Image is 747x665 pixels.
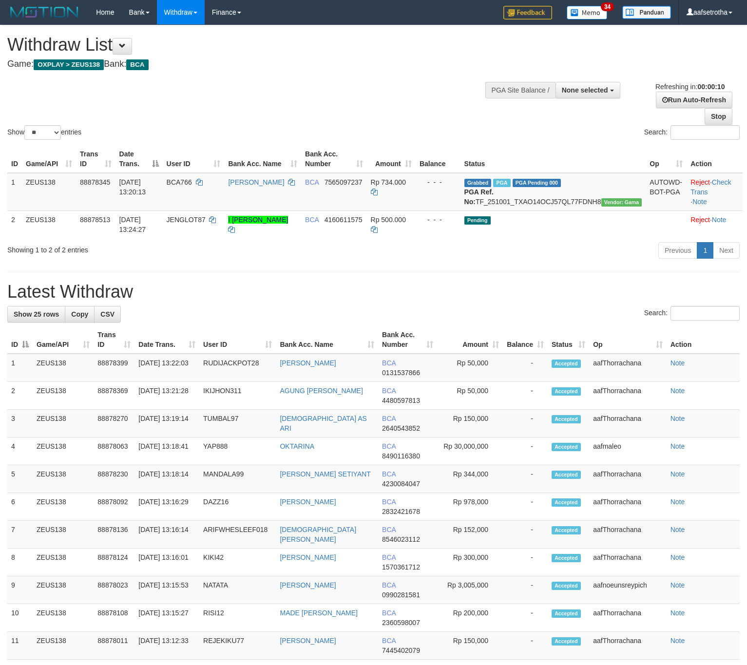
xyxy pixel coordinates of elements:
[697,83,725,91] strong: 00:00:10
[280,609,357,617] a: MADE [PERSON_NAME]
[382,424,420,432] span: Copy 2640543852 to clipboard
[119,216,146,233] span: [DATE] 13:24:27
[134,326,199,354] th: Date Trans.: activate to sort column ascending
[94,493,134,521] td: 88878092
[382,397,420,404] span: Copy 4480597813 to clipboard
[33,632,94,660] td: ZEUS138
[94,549,134,576] td: 88878124
[552,443,581,451] span: Accepted
[382,535,420,543] span: Copy 8546023112 to clipboard
[7,125,81,140] label: Show entries
[460,145,646,173] th: Status
[460,173,646,211] td: TF_251001_TXAO14OCJ57QL77FDNH8
[167,178,192,186] span: BCA766
[33,326,94,354] th: Game/API: activate to sort column ascending
[589,465,666,493] td: aafThorrachana
[670,637,685,645] a: Note
[382,609,396,617] span: BCA
[644,306,740,321] label: Search:
[33,354,94,382] td: ZEUS138
[126,59,148,70] span: BCA
[437,576,503,604] td: Rp 3,005,000
[7,306,65,323] a: Show 25 rows
[276,326,378,354] th: Bank Acc. Name: activate to sort column ascending
[589,604,666,632] td: aafThorrachana
[692,198,707,206] a: Note
[687,210,743,238] td: ·
[305,216,319,224] span: BCA
[712,216,727,224] a: Note
[7,326,33,354] th: ID: activate to sort column descending
[34,59,104,70] span: OXPLAY > ZEUS138
[7,59,488,69] h4: Game: Bank:
[7,437,33,465] td: 4
[199,354,276,382] td: RUDIJACKPOT28
[33,576,94,604] td: ZEUS138
[199,576,276,604] td: NATATA
[7,210,22,238] td: 2
[437,382,503,410] td: Rp 50,000
[705,108,732,125] a: Stop
[655,83,725,91] span: Refreshing in:
[646,173,687,211] td: AUTOWD-BOT-PGA
[503,437,548,465] td: -
[555,82,620,98] button: None selected
[7,382,33,410] td: 2
[437,493,503,521] td: Rp 978,000
[589,632,666,660] td: aafThorrachana
[382,498,396,506] span: BCA
[24,125,61,140] select: Showentries
[94,306,121,323] a: CSV
[134,549,199,576] td: [DATE] 13:16:01
[199,382,276,410] td: IKIJHON311
[667,326,740,354] th: Action
[382,415,396,422] span: BCA
[670,306,740,321] input: Search:
[94,354,134,382] td: 88878399
[567,6,608,19] img: Button%20Memo.svg
[7,465,33,493] td: 5
[7,632,33,660] td: 11
[562,86,608,94] span: None selected
[382,591,420,599] span: Copy 0990281581 to clipboard
[503,382,548,410] td: -
[437,549,503,576] td: Rp 300,000
[437,521,503,549] td: Rp 152,000
[33,604,94,632] td: ZEUS138
[382,452,420,460] span: Copy 8490116380 to clipboard
[199,437,276,465] td: YAP888
[7,410,33,437] td: 3
[301,145,367,173] th: Bank Acc. Number: activate to sort column ascending
[548,326,589,354] th: Status: activate to sort column ascending
[33,410,94,437] td: ZEUS138
[94,604,134,632] td: 88878108
[134,576,199,604] td: [DATE] 13:15:53
[280,553,336,561] a: [PERSON_NAME]
[670,387,685,395] a: Note
[22,145,76,173] th: Game/API: activate to sort column ascending
[687,145,743,173] th: Action
[94,382,134,410] td: 88878369
[503,549,548,576] td: -
[280,498,336,506] a: [PERSON_NAME]
[503,410,548,437] td: -
[7,35,488,55] h1: Withdraw List
[503,354,548,382] td: -
[670,498,685,506] a: Note
[7,604,33,632] td: 10
[7,173,22,211] td: 1
[485,82,555,98] div: PGA Site Balance /
[552,609,581,618] span: Accepted
[305,178,319,186] span: BCA
[420,177,457,187] div: - - -
[367,145,416,173] th: Amount: activate to sort column ascending
[382,369,420,377] span: Copy 0131537866 to clipboard
[437,604,503,632] td: Rp 200,000
[697,242,713,259] a: 1
[280,637,336,645] a: [PERSON_NAME]
[94,410,134,437] td: 88878270
[94,521,134,549] td: 88878136
[503,632,548,660] td: -
[513,179,561,187] span: PGA Pending
[670,609,685,617] a: Note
